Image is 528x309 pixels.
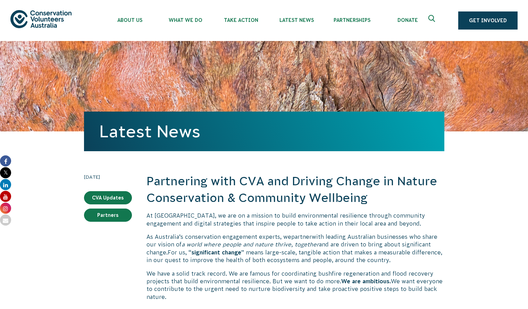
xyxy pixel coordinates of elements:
[324,17,380,23] span: Partnerships
[158,17,213,23] span: What We Do
[269,17,324,23] span: Latest News
[146,234,291,240] span: As Australia’s conservation engagement experts, we
[291,234,312,240] span: partner
[213,17,269,23] span: Take Action
[182,241,319,247] em: a world where people and nature thrive, together
[102,17,158,23] span: About Us
[146,212,444,227] p: At [GEOGRAPHIC_DATA], we are on a mission to build environmental resilience through community eng...
[424,12,441,29] button: Expand search box Close search box
[84,191,132,204] a: CVA Updates
[458,11,518,30] a: Get Involved
[146,234,437,255] span: with leading Australian businesses who share our vision of and are driven to bring about signific...
[146,270,444,301] p: We have a solid track record. We are famous for coordinating bushfire regeneration and flood reco...
[146,233,444,264] p: For us, “ ” means large-scale, tangible action that makes a measurable difference, in our quest t...
[10,10,72,28] img: logo.svg
[84,209,132,222] a: Partners
[99,122,200,141] a: Latest News
[84,173,132,181] time: [DATE]
[380,17,435,23] span: Donate
[146,173,444,206] h2: Partnering with CVA and Driving Change in Nature Conservation & Community Wellbeing
[428,15,437,26] span: Expand search box
[191,249,241,255] strong: significant change
[341,278,391,284] strong: We are ambitious.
